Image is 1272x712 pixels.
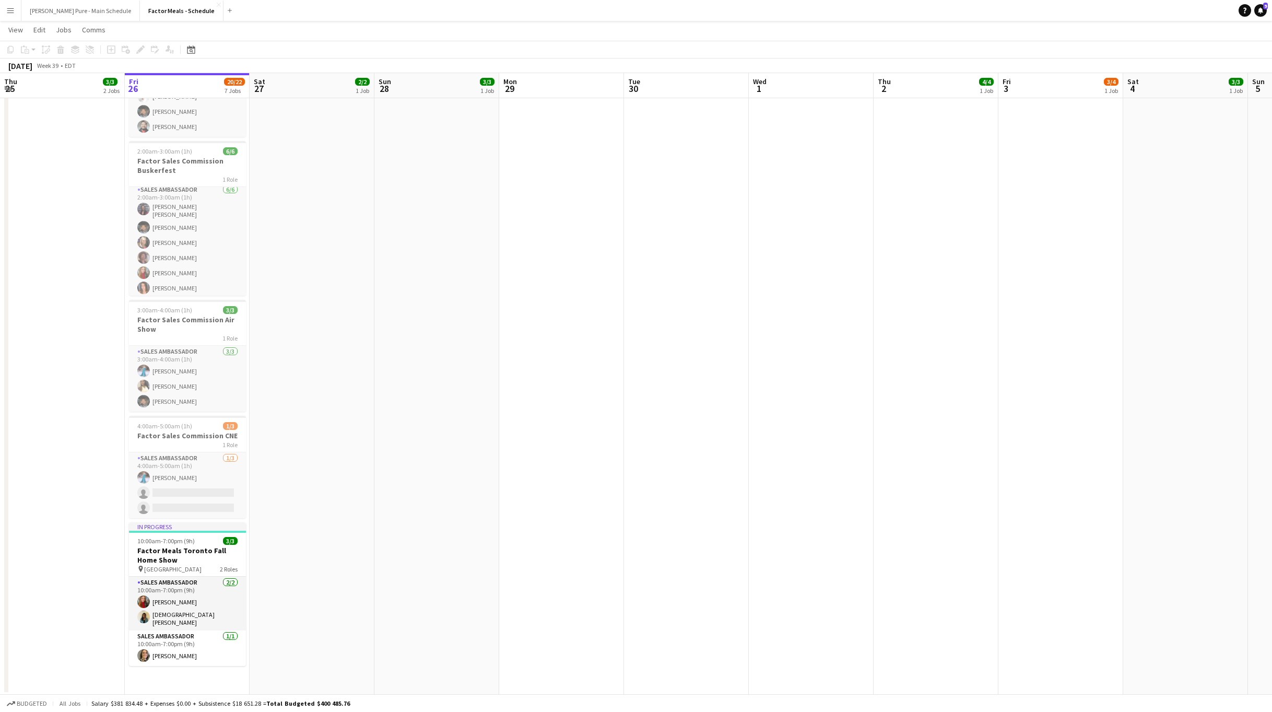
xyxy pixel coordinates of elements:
[355,78,370,86] span: 2/2
[57,699,83,707] span: All jobs
[627,83,640,95] span: 30
[33,25,45,34] span: Edit
[502,83,517,95] span: 29
[137,422,192,430] span: 4:00am-5:00am (1h)
[1229,87,1243,95] div: 1 Job
[137,147,192,155] span: 2:00am-3:00am (1h)
[129,184,246,298] app-card-role: Sales Ambassador6/62:00am-3:00am (1h)[PERSON_NAME] [PERSON_NAME][PERSON_NAME][PERSON_NAME][PERSON...
[503,77,517,86] span: Mon
[224,78,245,86] span: 20/22
[29,23,50,37] a: Edit
[223,306,238,314] span: 3/3
[129,416,246,518] app-job-card: 4:00am-5:00am (1h)1/3Factor Sales Commission CNE1 RoleSales Ambassador1/34:00am-5:00am (1h)[PERSO...
[379,77,391,86] span: Sun
[129,546,246,565] h3: Factor Meals Toronto Fall Home Show
[129,156,246,175] h3: Factor Sales Commission Buskerfest
[223,537,238,545] span: 3/3
[753,77,767,86] span: Wed
[8,61,32,71] div: [DATE]
[1254,4,1267,17] a: 9
[1001,83,1011,95] span: 3
[21,1,140,21] button: [PERSON_NAME] Pure - Main Schedule
[220,565,238,573] span: 2 Roles
[1104,78,1118,86] span: 3/4
[223,147,238,155] span: 6/6
[480,78,494,86] span: 3/3
[129,452,246,518] app-card-role: Sales Ambassador1/34:00am-5:00am (1h)[PERSON_NAME]
[356,87,369,95] div: 1 Job
[129,77,138,86] span: Fri
[1127,77,1139,86] span: Sat
[78,23,110,37] a: Comms
[1229,78,1243,86] span: 3/3
[254,77,265,86] span: Sat
[225,87,244,95] div: 7 Jobs
[377,83,391,95] span: 28
[1126,83,1139,95] span: 4
[129,631,246,666] app-card-role: Sales Ambassador1/110:00am-7:00pm (9h)[PERSON_NAME]
[129,300,246,412] app-job-card: 3:00am-4:00am (1h)3/3Factor Sales Commission Air Show1 RoleSales Ambassador3/33:00am-4:00am (1h)[...
[129,141,246,296] app-job-card: 2:00am-3:00am (1h)6/6Factor Sales Commission Buskerfest1 RoleSales Ambassador6/62:00am-3:00am (1h...
[82,25,105,34] span: Comms
[222,441,238,449] span: 1 Role
[751,83,767,95] span: 1
[52,23,76,37] a: Jobs
[1252,77,1265,86] span: Sun
[137,537,195,545] span: 10:00am-7:00pm (9h)
[222,176,238,183] span: 1 Role
[979,78,994,86] span: 4/4
[129,346,246,412] app-card-role: Sales Ambassador3/33:00am-4:00am (1h)[PERSON_NAME][PERSON_NAME][PERSON_NAME]
[129,315,246,334] h3: Factor Sales Commission Air Show
[222,334,238,342] span: 1 Role
[140,1,223,21] button: Factor Meals - Schedule
[91,699,350,707] div: Salary $381 834.48 + Expenses $0.00 + Subsistence $18 651.28 =
[876,83,891,95] span: 2
[628,77,640,86] span: Tue
[65,62,76,69] div: EDT
[1263,3,1268,9] span: 9
[480,87,494,95] div: 1 Job
[34,62,61,69] span: Week 39
[127,83,138,95] span: 26
[4,23,27,37] a: View
[129,71,246,137] app-card-role: Sales Ambassador3/31:00am-2:00am (1h)[PERSON_NAME][PERSON_NAME][PERSON_NAME]
[103,87,120,95] div: 2 Jobs
[17,700,47,707] span: Budgeted
[223,422,238,430] span: 1/3
[1104,87,1118,95] div: 1 Job
[1251,83,1265,95] span: 5
[878,77,891,86] span: Thu
[129,522,246,531] div: In progress
[137,306,192,314] span: 3:00am-4:00am (1h)
[4,77,17,86] span: Thu
[56,25,72,34] span: Jobs
[252,83,265,95] span: 27
[129,431,246,440] h3: Factor Sales Commission CNE
[3,83,17,95] span: 25
[980,87,993,95] div: 1 Job
[129,522,246,666] app-job-card: In progress10:00am-7:00pm (9h)3/3Factor Meals Toronto Fall Home Show [GEOGRAPHIC_DATA]2 RolesSale...
[144,565,202,573] span: [GEOGRAPHIC_DATA]
[129,577,246,631] app-card-role: Sales Ambassador2/210:00am-7:00pm (9h)[PERSON_NAME][DEMOGRAPHIC_DATA] [PERSON_NAME]
[103,78,117,86] span: 3/3
[8,25,23,34] span: View
[266,699,350,707] span: Total Budgeted $400 485.76
[1003,77,1011,86] span: Fri
[5,698,49,709] button: Budgeted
